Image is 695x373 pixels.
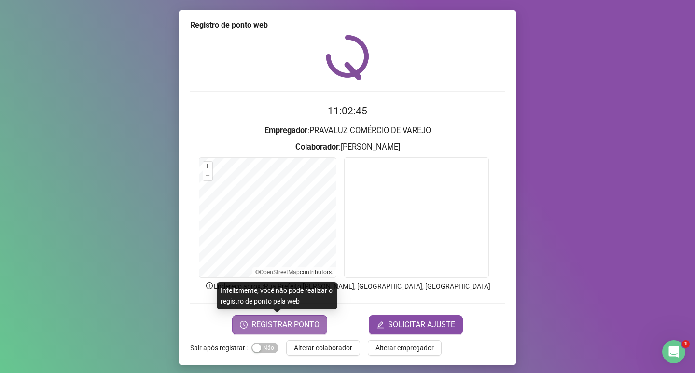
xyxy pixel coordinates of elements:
[190,340,251,356] label: Sair após registrar
[388,319,455,331] span: SOLICITAR AJUSTE
[286,340,360,356] button: Alterar colaborador
[326,35,369,80] img: QRPoint
[376,321,384,329] span: edit
[190,141,505,153] h3: : [PERSON_NAME]
[682,340,690,348] span: 1
[264,126,307,135] strong: Empregador
[205,281,214,290] span: info-circle
[203,171,212,180] button: –
[662,340,685,363] iframe: Intercom live chat
[217,282,337,309] div: Infelizmente, você não pode realizar o registro de ponto pela web
[375,343,434,353] span: Alterar empregador
[190,19,505,31] div: Registro de ponto web
[369,315,463,334] button: editSOLICITAR AJUSTE
[368,340,442,356] button: Alterar empregador
[251,319,320,331] span: REGISTRAR PONTO
[260,269,300,276] a: OpenStreetMap
[190,281,505,291] p: Endereço aprox. : Rua Prefeito [PERSON_NAME], [GEOGRAPHIC_DATA], [GEOGRAPHIC_DATA]
[232,315,327,334] button: REGISTRAR PONTO
[328,105,367,117] time: 11:02:45
[294,343,352,353] span: Alterar colaborador
[190,124,505,137] h3: : PRAVALUZ COMÉRCIO DE VAREJO
[295,142,339,152] strong: Colaborador
[203,162,212,171] button: +
[255,269,333,276] li: © contributors.
[240,321,248,329] span: clock-circle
